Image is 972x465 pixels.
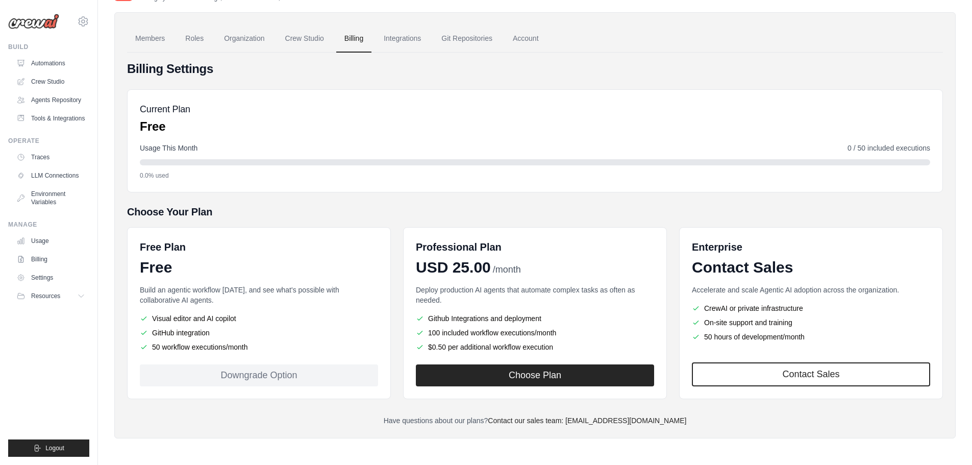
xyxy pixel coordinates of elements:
a: Traces [12,149,89,165]
a: Environment Variables [12,186,89,210]
h6: Free Plan [140,240,186,254]
a: Integrations [376,25,429,53]
li: Github Integrations and deployment [416,313,654,324]
div: Downgrade Option [140,364,378,386]
span: Resources [31,292,60,300]
button: Resources [12,288,89,304]
a: Account [505,25,547,53]
a: Crew Studio [277,25,332,53]
li: $0.50 per additional workflow execution [416,342,654,352]
a: Automations [12,55,89,71]
div: Manage [8,221,89,229]
span: Logout [45,444,64,452]
a: Git Repositories [433,25,501,53]
h6: Professional Plan [416,240,502,254]
a: Settings [12,270,89,286]
p: Accelerate and scale Agentic AI adoption across the organization. [692,285,930,295]
h5: Choose Your Plan [127,205,943,219]
li: Visual editor and AI copilot [140,313,378,324]
div: Operate [8,137,89,145]
a: Members [127,25,173,53]
li: GitHub integration [140,328,378,338]
li: 50 hours of development/month [692,332,930,342]
h4: Billing Settings [127,61,943,77]
a: Tools & Integrations [12,110,89,127]
button: Logout [8,439,89,457]
span: 0 / 50 included executions [848,143,930,153]
a: Crew Studio [12,74,89,90]
div: Free [140,258,378,277]
a: Billing [336,25,371,53]
p: Deploy production AI agents that automate complex tasks as often as needed. [416,285,654,305]
li: On-site support and training [692,317,930,328]
p: Have questions about our plans? [127,415,943,426]
a: Billing [12,251,89,267]
a: Organization [216,25,272,53]
a: Contact our sales team: [EMAIL_ADDRESS][DOMAIN_NAME] [488,417,686,425]
a: LLM Connections [12,167,89,184]
img: Logo [8,14,59,29]
a: Contact Sales [692,362,930,386]
span: Usage This Month [140,143,197,153]
li: CrewAI or private infrastructure [692,303,930,313]
span: USD 25.00 [416,258,491,277]
p: Free [140,118,190,135]
div: Build [8,43,89,51]
a: Roles [177,25,212,53]
button: Choose Plan [416,364,654,386]
span: 0.0% used [140,172,169,180]
li: 50 workflow executions/month [140,342,378,352]
h6: Enterprise [692,240,930,254]
a: Usage [12,233,89,249]
a: Agents Repository [12,92,89,108]
span: /month [493,263,521,277]
li: 100 included workflow executions/month [416,328,654,338]
div: Contact Sales [692,258,930,277]
h5: Current Plan [140,102,190,116]
p: Build an agentic workflow [DATE], and see what's possible with collaborative AI agents. [140,285,378,305]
